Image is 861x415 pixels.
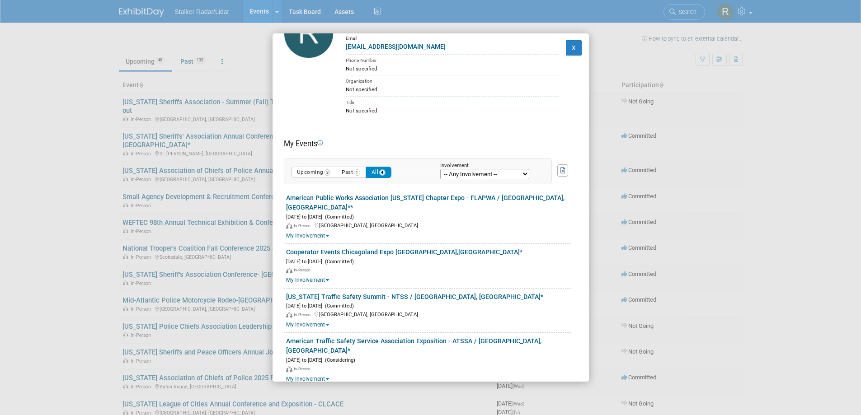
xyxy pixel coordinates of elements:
span: (Committed) [322,214,354,220]
div: My Events [284,139,571,149]
img: In-Person Event [286,268,292,273]
img: Robert Mele [284,9,334,58]
div: [DATE] to [DATE] [286,355,571,364]
span: In-Person [294,268,313,272]
span: 1 [354,169,360,176]
img: In-Person Event [286,223,292,228]
span: 3 [325,169,331,176]
span: In-Person [294,224,313,228]
button: X [566,40,582,56]
div: [DATE] to [DATE] [286,301,571,310]
button: Upcoming3 [291,167,337,178]
div: [DATE] to [DATE] [286,212,571,221]
div: Not specified [346,65,559,73]
div: Involvement [440,163,538,169]
span: 4 [379,169,386,176]
div: Phone Number [346,54,559,65]
a: My Involvement [286,233,329,239]
a: [EMAIL_ADDRESS][DOMAIN_NAME] [346,43,446,50]
a: American Traffic Safety Service Association Exposition - ATSSA / [GEOGRAPHIC_DATA], [GEOGRAPHIC_D... [286,337,541,354]
a: [US_STATE] Traffic Safety Summit - NTSS / [GEOGRAPHIC_DATA], [GEOGRAPHIC_DATA]* [286,293,543,300]
div: [DATE] to [DATE] [286,257,571,266]
a: My Involvement [286,277,329,283]
div: Title [346,96,559,107]
a: Cooperator Events Chicagoland Expo [GEOGRAPHIC_DATA],[GEOGRAPHIC_DATA]* [286,248,522,256]
a: American Public Works Association [US_STATE] Chapter Expo - FLAPWA / [GEOGRAPHIC_DATA], [GEOGRAPH... [286,194,565,211]
span: In-Person [294,367,313,371]
img: In-Person Event [286,312,292,317]
span: In-Person [294,312,313,317]
div: Organization [346,75,559,85]
span: (Committed) [322,259,354,265]
a: My Involvement [286,322,329,328]
a: My Involvement [286,376,329,382]
span: (Committed) [322,303,354,309]
div: [GEOGRAPHIC_DATA], [GEOGRAPHIC_DATA] [286,221,571,229]
button: All4 [366,167,391,178]
div: Email [346,29,559,42]
div: Not specified [346,85,559,93]
div: [GEOGRAPHIC_DATA], [GEOGRAPHIC_DATA] [286,310,571,318]
img: In-Person Event [286,366,292,372]
button: Past1 [336,167,366,178]
div: Not specified [346,107,559,115]
span: (Considering) [322,357,355,363]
